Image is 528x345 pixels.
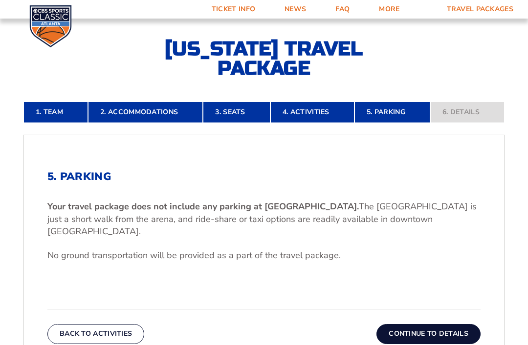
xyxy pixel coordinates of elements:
[203,101,270,123] a: 3. Seats
[47,324,144,344] button: Back To Activities
[23,101,88,123] a: 1. Team
[270,101,354,123] a: 4. Activities
[47,201,481,238] p: The [GEOGRAPHIC_DATA] is just a short walk from the arena, and ride-share or taxi options are rea...
[88,101,203,123] a: 2. Accommodations
[47,249,481,262] p: No ground transportation will be provided as a part of the travel package.
[156,39,372,78] h2: [US_STATE] Travel Package
[29,5,72,47] img: CBS Sports Classic
[47,170,481,183] h2: 5. Parking
[47,201,359,212] b: Your travel package does not include any parking at [GEOGRAPHIC_DATA].
[376,324,481,344] button: Continue To Details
